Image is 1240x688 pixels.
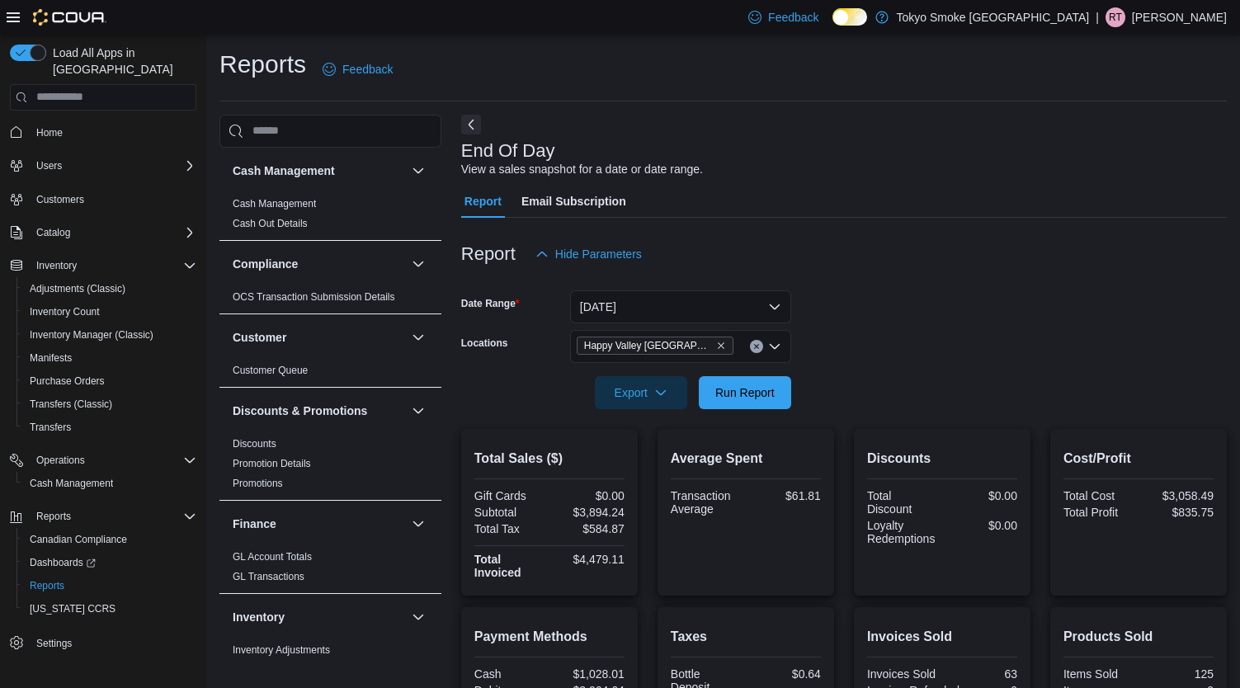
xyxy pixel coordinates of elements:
[474,553,521,579] strong: Total Invoiced
[233,643,330,657] span: Inventory Adjustments
[30,156,196,176] span: Users
[23,325,160,345] a: Inventory Manager (Classic)
[474,667,546,681] div: Cash
[30,190,91,210] a: Customers
[23,279,132,299] a: Adjustments (Classic)
[233,403,367,419] h3: Discounts & Promotions
[408,254,428,274] button: Compliance
[30,632,196,653] span: Settings
[30,223,77,243] button: Catalog
[474,506,546,519] div: Subtotal
[1096,7,1099,27] p: |
[233,163,405,179] button: Cash Management
[17,370,203,393] button: Purchase Orders
[3,505,203,528] button: Reports
[17,300,203,323] button: Inventory Count
[233,290,395,304] span: OCS Transaction Submission Details
[1132,7,1227,27] p: [PERSON_NAME]
[23,394,196,414] span: Transfers (Classic)
[1142,506,1214,519] div: $835.75
[233,365,308,376] a: Customer Queue
[30,634,78,653] a: Settings
[408,161,428,181] button: Cash Management
[867,519,939,545] div: Loyalty Redemptions
[555,246,642,262] span: Hide Parameters
[699,376,791,409] button: Run Report
[233,217,308,230] span: Cash Out Details
[23,474,196,493] span: Cash Management
[17,323,203,346] button: Inventory Manager (Classic)
[3,187,203,211] button: Customers
[742,1,825,34] a: Feedback
[464,185,502,218] span: Report
[474,522,546,535] div: Total Tax
[945,489,1017,502] div: $0.00
[30,533,127,546] span: Canadian Compliance
[23,530,134,549] a: Canadian Compliance
[233,477,283,490] span: Promotions
[30,122,196,143] span: Home
[832,8,867,26] input: Dark Mode
[233,570,304,583] span: GL Transactions
[408,328,428,347] button: Customer
[219,434,441,500] div: Discounts & Promotions
[233,256,298,272] h3: Compliance
[46,45,196,78] span: Load All Apps in [GEOGRAPHIC_DATA]
[233,163,335,179] h3: Cash Management
[3,154,203,177] button: Users
[233,329,286,346] h3: Customer
[233,609,405,625] button: Inventory
[23,348,196,368] span: Manifests
[30,256,196,276] span: Inventory
[553,506,625,519] div: $3,894.24
[17,528,203,551] button: Canadian Compliance
[233,458,311,469] a: Promotion Details
[23,302,106,322] a: Inventory Count
[867,667,939,681] div: Invoices Sold
[233,551,312,563] a: GL Account Totals
[553,667,625,681] div: $1,028.01
[1109,7,1122,27] span: RT
[749,489,821,502] div: $61.81
[36,226,70,239] span: Catalog
[233,198,316,210] a: Cash Management
[30,123,69,143] a: Home
[461,141,555,161] h3: End Of Day
[30,421,71,434] span: Transfers
[36,510,71,523] span: Reports
[17,551,203,574] a: Dashboards
[867,627,1017,647] h2: Invoices Sold
[233,550,312,563] span: GL Account Totals
[219,48,306,81] h1: Reports
[30,477,113,490] span: Cash Management
[474,489,546,502] div: Gift Cards
[233,478,283,489] a: Promotions
[716,341,726,351] button: Remove Happy Valley Goose Bay from selection in this group
[33,9,106,26] img: Cova
[23,371,111,391] a: Purchase Orders
[3,630,203,654] button: Settings
[233,291,395,303] a: OCS Transaction Submission Details
[30,375,105,388] span: Purchase Orders
[23,599,122,619] a: [US_STATE] CCRS
[1063,489,1135,502] div: Total Cost
[23,348,78,368] a: Manifests
[461,115,481,134] button: Next
[17,472,203,495] button: Cash Management
[342,61,393,78] span: Feedback
[553,522,625,535] div: $584.87
[233,197,316,210] span: Cash Management
[233,329,405,346] button: Customer
[584,337,713,354] span: Happy Valley [GEOGRAPHIC_DATA]
[23,474,120,493] a: Cash Management
[867,449,1017,469] h2: Discounts
[23,599,196,619] span: Washington CCRS
[36,454,85,467] span: Operations
[30,450,92,470] button: Operations
[30,602,116,615] span: [US_STATE] CCRS
[219,360,441,387] div: Customer
[23,302,196,322] span: Inventory Count
[30,507,78,526] button: Reports
[750,340,763,353] button: Clear input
